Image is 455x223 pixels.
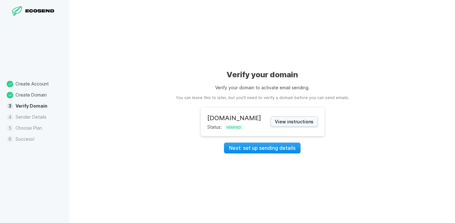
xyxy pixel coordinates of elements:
h2: [DOMAIN_NAME] [207,114,261,122]
span: VERIFIED [225,125,243,130]
div: Status: [207,114,261,129]
button: View instructions [270,116,318,127]
aside: You can leave this to later, but you'll need to verify a domain before you can send emails. [176,95,349,101]
a: Next: set up sending details [224,143,300,153]
p: Verify your domain to activate email sending. [215,84,310,91]
h1: Verify your domain [227,70,298,80]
